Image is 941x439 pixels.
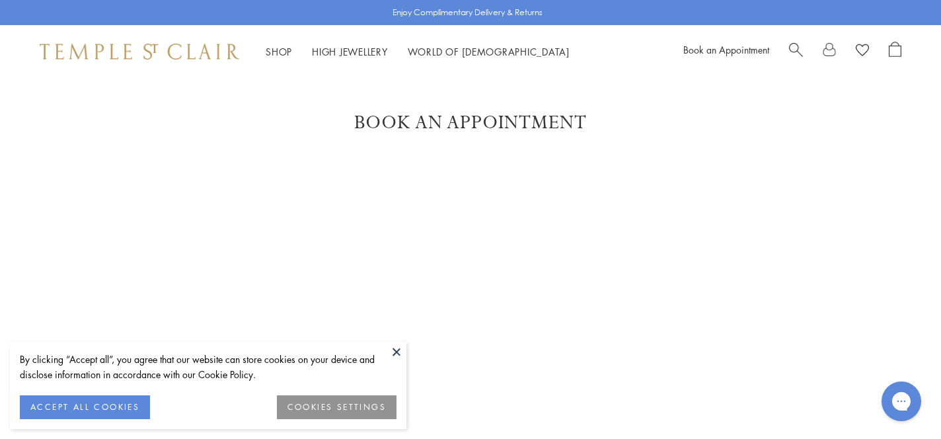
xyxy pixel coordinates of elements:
[266,44,570,60] nav: Main navigation
[856,42,869,61] a: View Wishlist
[20,352,396,382] div: By clicking “Accept all”, you agree that our website can store cookies on your device and disclos...
[889,42,901,61] a: Open Shopping Bag
[266,45,292,58] a: ShopShop
[312,45,388,58] a: High JewelleryHigh Jewellery
[789,42,803,61] a: Search
[393,6,543,19] p: Enjoy Complimentary Delivery & Returns
[277,395,396,419] button: COOKIES SETTINGS
[53,111,888,135] h1: Book An Appointment
[40,44,239,60] img: Temple St. Clair
[408,45,570,58] a: World of [DEMOGRAPHIC_DATA]World of [DEMOGRAPHIC_DATA]
[20,395,150,419] button: ACCEPT ALL COOKIES
[683,43,769,56] a: Book an Appointment
[875,377,928,426] iframe: Gorgias live chat messenger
